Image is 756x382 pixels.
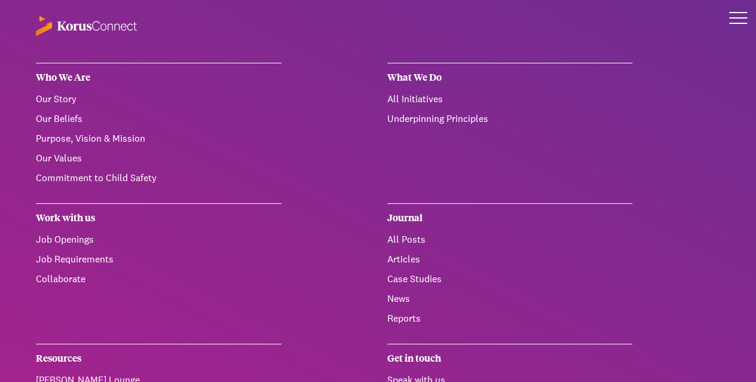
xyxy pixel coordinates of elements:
a: Our Beliefs [36,112,82,125]
a: Our Values [36,152,82,164]
a: News [387,292,410,305]
a: Underpinning Principles [387,112,488,125]
a: Purpose, Vision & Mission [36,132,145,145]
a: Reports [387,312,421,325]
div: Get in touch [387,344,633,373]
a: Our Story [36,93,76,105]
a: Job Requirements [36,253,114,265]
a: Commitment to Child Safety [36,172,157,184]
div: Resources [36,344,281,373]
div: What We Do [387,63,633,92]
div: Journal [387,203,633,233]
a: Case Studies [387,273,442,285]
a: All Initiatives [387,93,443,105]
div: Who We Are [36,63,281,92]
img: korus-connect%2F70fc4767-4e77-47d7-a16a-dd1598af5252_logo-reverse.svg [36,14,137,36]
a: Job Openings [36,233,94,246]
a: Collaborate [36,273,85,285]
div: Work with us [36,203,281,233]
a: Articles [387,253,420,265]
a: All Posts [387,233,426,246]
